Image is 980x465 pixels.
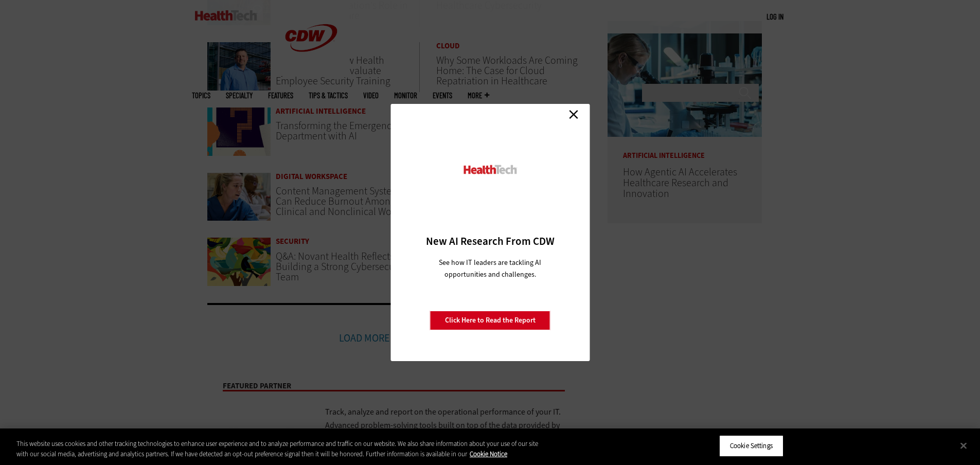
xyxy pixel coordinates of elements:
button: Cookie Settings [719,435,783,457]
h3: New AI Research From CDW [408,234,572,248]
a: More information about your privacy [470,450,507,458]
a: Close [566,106,581,122]
a: Click Here to Read the Report [430,311,550,330]
img: HealthTech_0.png [462,164,518,175]
p: See how IT leaders are tackling AI opportunities and challenges. [426,257,554,280]
div: This website uses cookies and other tracking technologies to enhance user experience and to analy... [16,439,539,459]
button: Close [952,434,975,457]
